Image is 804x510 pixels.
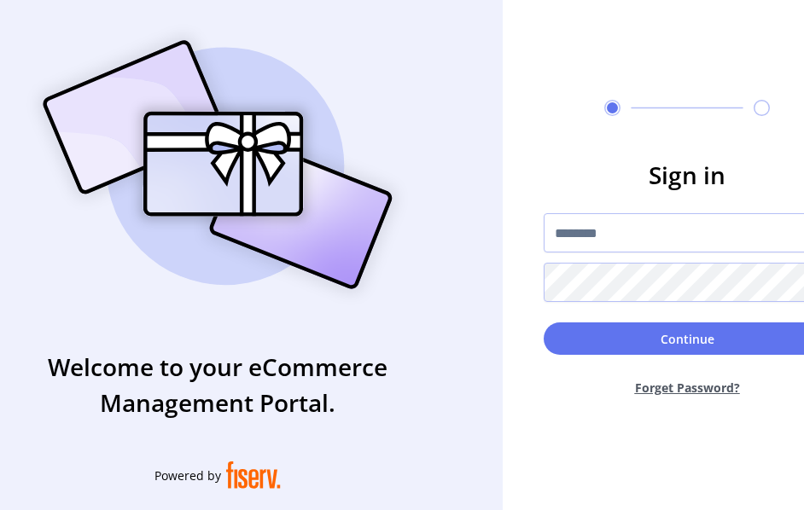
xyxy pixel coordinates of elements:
[154,467,221,484] span: Powered by
[17,21,418,308] img: card_Illustration.svg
